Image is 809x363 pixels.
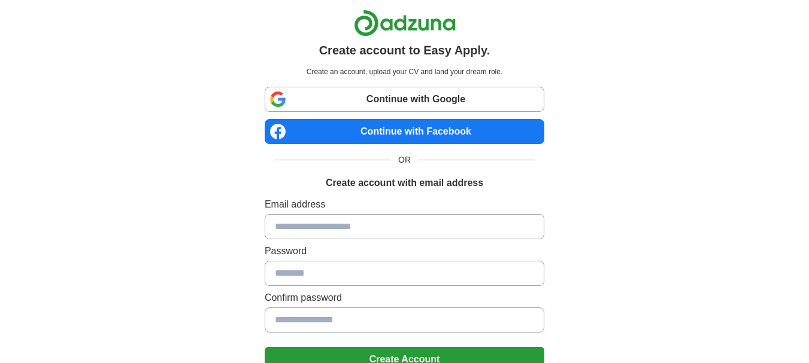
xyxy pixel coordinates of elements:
[391,154,418,166] span: OR
[265,244,544,258] label: Password
[354,10,456,36] img: Adzuna logo
[326,176,483,190] h1: Create account with email address
[265,119,544,144] a: Continue with Facebook
[265,197,544,212] label: Email address
[265,291,544,305] label: Confirm password
[267,66,542,77] p: Create an account, upload your CV and land your dream role.
[265,87,544,112] a: Continue with Google
[319,41,490,59] h1: Create account to Easy Apply.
